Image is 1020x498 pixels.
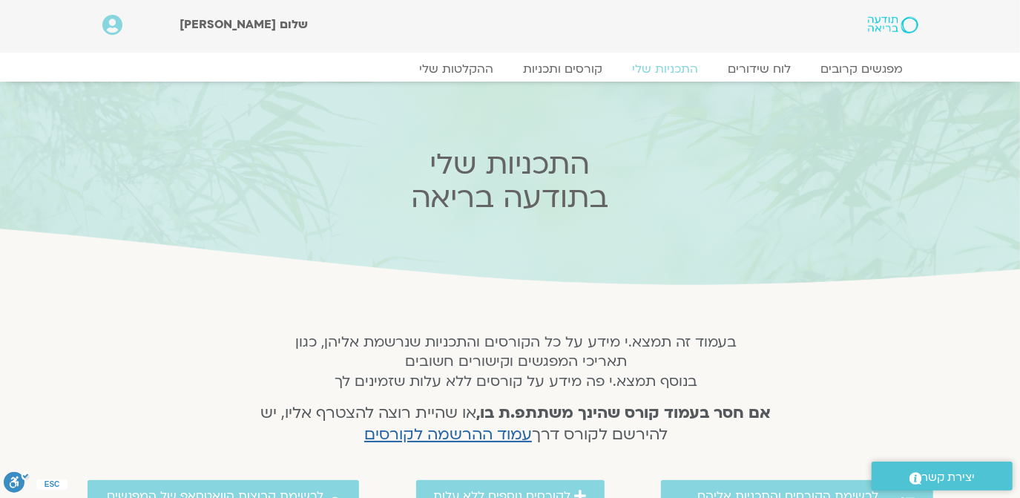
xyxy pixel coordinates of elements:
h4: או שהיית רוצה להצטרף אליו, יש להירשם לקורס דרך [241,403,791,446]
a: יצירת קשר [872,462,1013,491]
a: מפגשים קרובים [806,62,918,76]
a: לוח שידורים [714,62,806,76]
h5: בעמוד זה תמצא.י מידע על כל הקורסים והתכניות שנרשמת אליהן, כגון תאריכי המפגשים וקישורים חשובים בנו... [241,332,791,391]
a: קורסים ותכניות [509,62,618,76]
a: ההקלטות שלי [405,62,509,76]
strong: אם חסר בעמוד קורס שהינך משתתפ.ת בו, [477,402,771,424]
span: שלום [PERSON_NAME] [180,16,308,33]
h2: התכניות שלי בתודעה בריאה [219,148,800,214]
nav: Menu [102,62,918,76]
a: עמוד ההרשמה לקורסים [364,424,532,445]
span: יצירת קשר [922,468,975,488]
a: התכניות שלי [618,62,714,76]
